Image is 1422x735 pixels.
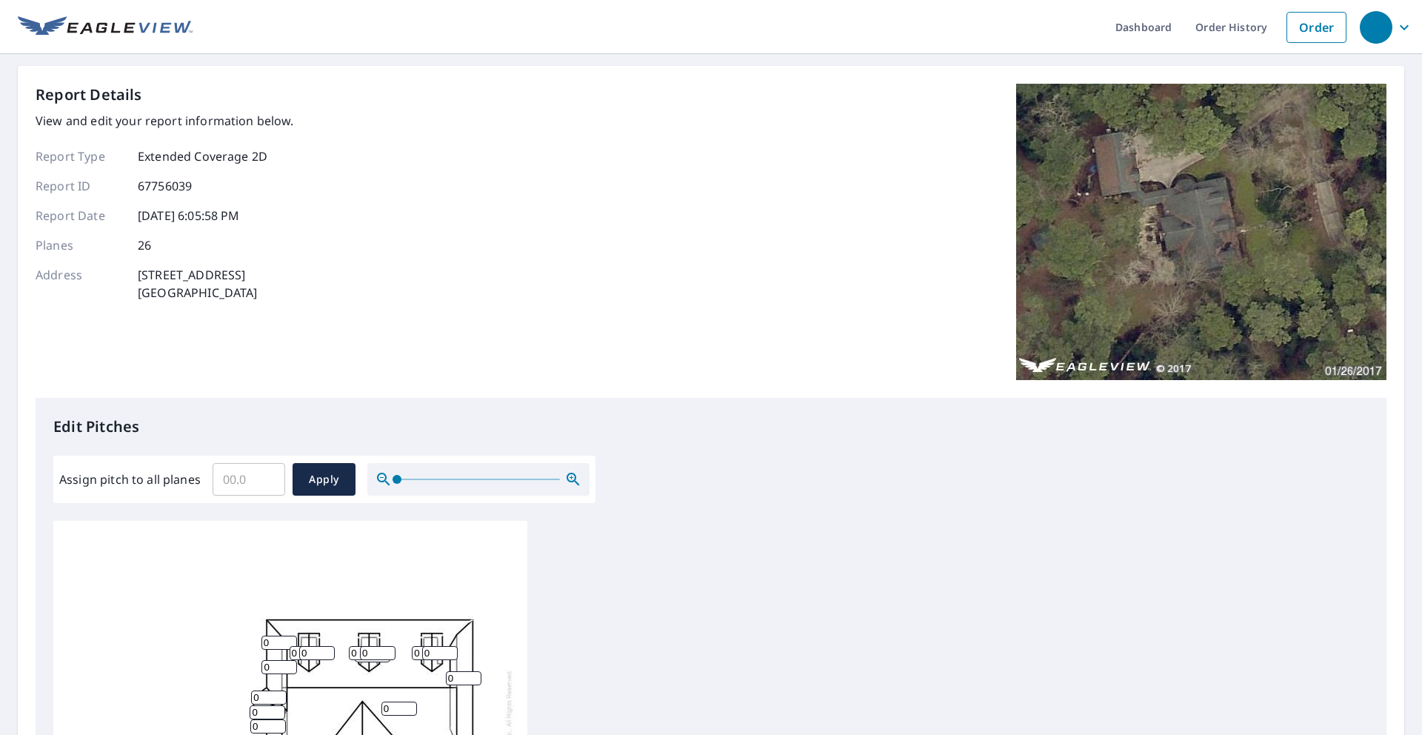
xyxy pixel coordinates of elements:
p: [STREET_ADDRESS] [GEOGRAPHIC_DATA] [138,266,258,302]
p: View and edit your report information below. [36,112,294,130]
img: Top image [1016,84,1386,380]
p: Report ID [36,177,124,195]
label: Assign pitch to all planes [59,470,201,488]
p: Extended Coverage 2D [138,147,267,165]
p: Planes [36,236,124,254]
p: [DATE] 6:05:58 PM [138,207,240,225]
a: Order [1286,12,1346,43]
p: 67756039 [138,177,192,195]
button: Apply [293,463,355,496]
p: Report Details [36,84,142,106]
p: Report Type [36,147,124,165]
p: Edit Pitches [53,416,1369,438]
p: Address [36,266,124,302]
img: EV Logo [18,16,193,39]
span: Apply [304,470,344,489]
p: 26 [138,236,151,254]
input: 00.0 [213,459,285,500]
p: Report Date [36,207,124,225]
